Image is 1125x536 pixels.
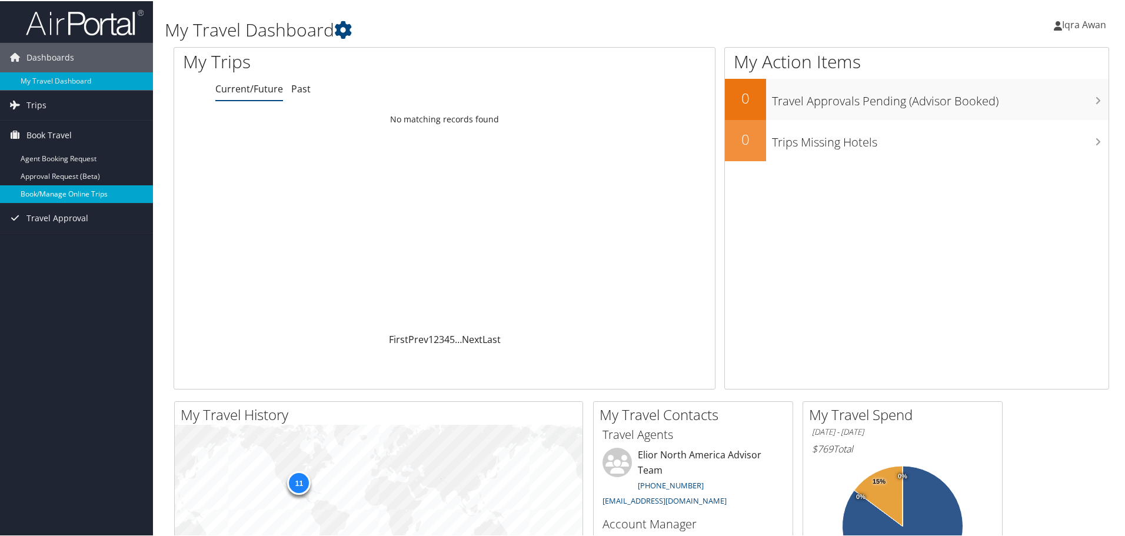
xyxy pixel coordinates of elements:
[873,477,886,484] tspan: 15%
[174,108,715,129] td: No matching records found
[600,404,793,424] h2: My Travel Contacts
[455,332,462,345] span: …
[215,81,283,94] a: Current/Future
[597,447,790,510] li: Elior North America Advisor Team
[444,332,450,345] a: 4
[725,119,1109,160] a: 0Trips Missing Hotels
[408,332,428,345] a: Prev
[603,494,727,505] a: [EMAIL_ADDRESS][DOMAIN_NAME]
[1054,6,1118,41] a: Iqra Awan
[603,515,784,531] h3: Account Manager
[725,128,766,148] h2: 0
[603,425,784,442] h3: Travel Agents
[434,332,439,345] a: 2
[26,202,88,232] span: Travel Approval
[809,404,1002,424] h2: My Travel Spend
[898,472,907,479] tspan: 0%
[812,441,833,454] span: $769
[26,119,72,149] span: Book Travel
[181,404,583,424] h2: My Travel History
[725,87,766,107] h2: 0
[26,89,46,119] span: Trips
[856,492,866,500] tspan: 0%
[812,425,993,437] h6: [DATE] - [DATE]
[462,332,482,345] a: Next
[287,470,311,494] div: 11
[450,332,455,345] a: 5
[291,81,311,94] a: Past
[772,86,1109,108] h3: Travel Approvals Pending (Advisor Booked)
[389,332,408,345] a: First
[165,16,800,41] h1: My Travel Dashboard
[1062,17,1106,30] span: Iqra Awan
[482,332,501,345] a: Last
[812,441,993,454] h6: Total
[638,479,704,490] a: [PHONE_NUMBER]
[428,332,434,345] a: 1
[439,332,444,345] a: 3
[183,48,481,73] h1: My Trips
[26,8,144,35] img: airportal-logo.png
[725,48,1109,73] h1: My Action Items
[26,42,74,71] span: Dashboards
[772,127,1109,149] h3: Trips Missing Hotels
[725,78,1109,119] a: 0Travel Approvals Pending (Advisor Booked)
